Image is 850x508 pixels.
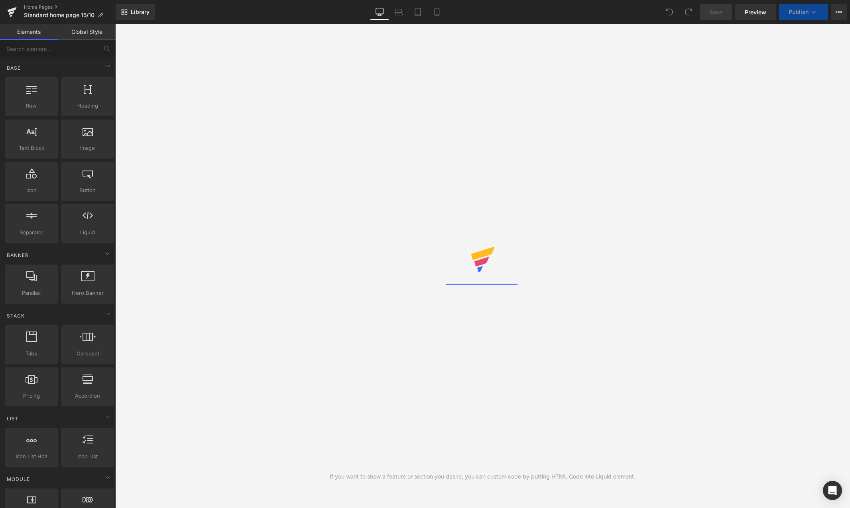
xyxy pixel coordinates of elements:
[7,186,55,194] span: Icon
[6,312,26,320] span: Stack
[681,4,697,20] button: Redo
[789,9,809,15] span: Publish
[330,472,636,481] div: If you want to show a feature or section you desire, you can custom code by putting HTML Code int...
[24,4,116,10] a: Home Pages
[779,4,828,20] button: Publish
[408,4,427,20] a: Tablet
[63,102,112,110] span: Heading
[831,4,847,20] button: More
[389,4,408,20] a: Laptop
[63,349,112,358] span: Carousel
[7,392,55,400] span: Pricing
[116,4,155,20] a: New Library
[63,144,112,152] span: Image
[63,186,112,194] span: Button
[6,475,31,483] span: Module
[735,4,776,20] a: Preview
[6,64,22,72] span: Base
[7,102,55,110] span: Row
[63,228,112,237] span: Liquid
[63,392,112,400] span: Accordion
[709,8,722,16] span: Save
[24,12,94,18] span: Standard home page 15/10
[370,4,389,20] a: Desktop
[7,452,55,461] span: Icon List Hoz
[823,481,842,500] div: Open Intercom Messenger
[63,289,112,297] span: Hero Banner
[7,228,55,237] span: Separator
[7,349,55,358] span: Tabs
[131,8,150,16] span: Library
[7,144,55,152] span: Text Block
[6,251,30,259] span: Banner
[661,4,677,20] button: Undo
[63,452,112,461] span: Icon List
[7,289,55,297] span: Parallax
[58,24,116,40] a: Global Style
[6,415,20,422] span: List
[745,8,766,16] span: Preview
[427,4,447,20] a: Mobile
